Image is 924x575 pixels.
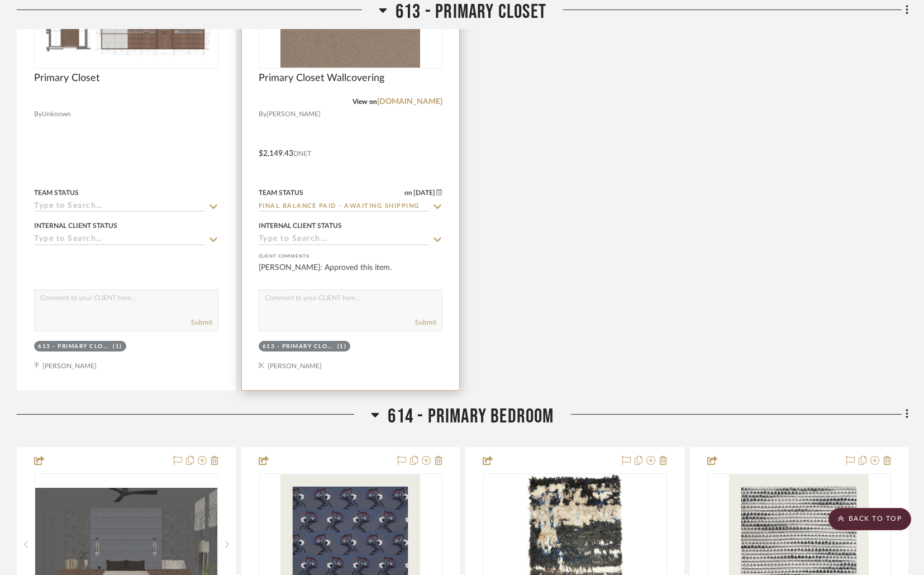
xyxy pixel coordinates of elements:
[34,72,99,84] span: Primary Closet
[377,98,442,106] a: [DOMAIN_NAME]
[259,202,430,212] input: Type to Search…
[259,221,342,231] div: Internal Client Status
[266,109,321,120] span: [PERSON_NAME]
[404,189,412,196] span: on
[191,317,212,327] button: Submit
[34,109,42,120] span: By
[412,189,436,197] span: [DATE]
[828,508,911,530] scroll-to-top-button: BACK TO TOP
[259,188,303,198] div: Team Status
[388,405,554,429] span: 614 - PRIMARY BEDROOM
[259,109,266,120] span: By
[259,235,430,245] input: Type to Search…
[113,343,122,351] div: (1)
[337,343,347,351] div: (1)
[259,262,443,284] div: [PERSON_NAME]: Approved this item.
[34,188,79,198] div: Team Status
[353,98,377,105] span: View on
[42,109,71,120] span: Unknown
[263,343,335,351] div: 613 - PRIMARY CLOSET
[34,221,117,231] div: Internal Client Status
[34,202,205,212] input: Type to Search…
[415,317,436,327] button: Submit
[38,343,110,351] div: 613 - PRIMARY CLOSET
[259,72,384,84] span: Primary Closet Wallcovering
[34,235,205,245] input: Type to Search…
